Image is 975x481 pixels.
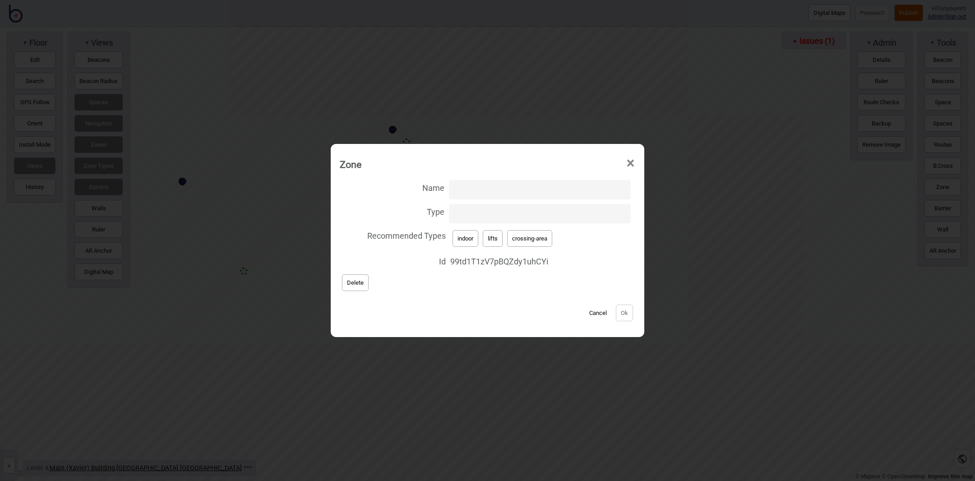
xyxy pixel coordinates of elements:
[626,148,635,178] span: ×
[340,251,446,270] span: Id
[507,230,552,247] button: crossing-area
[616,305,633,321] button: Ok
[585,305,611,321] button: Cancel
[342,274,369,291] button: Delete
[449,180,631,199] input: Name
[453,230,478,247] button: indoor
[483,230,503,247] button: lifts
[449,204,631,223] input: Type
[340,226,446,244] span: Recommended Types
[340,178,444,196] span: Name
[340,155,361,174] div: Zone
[340,202,444,220] span: Type
[450,254,631,270] span: 99td1T1zV7pBQZdy1uhCYi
